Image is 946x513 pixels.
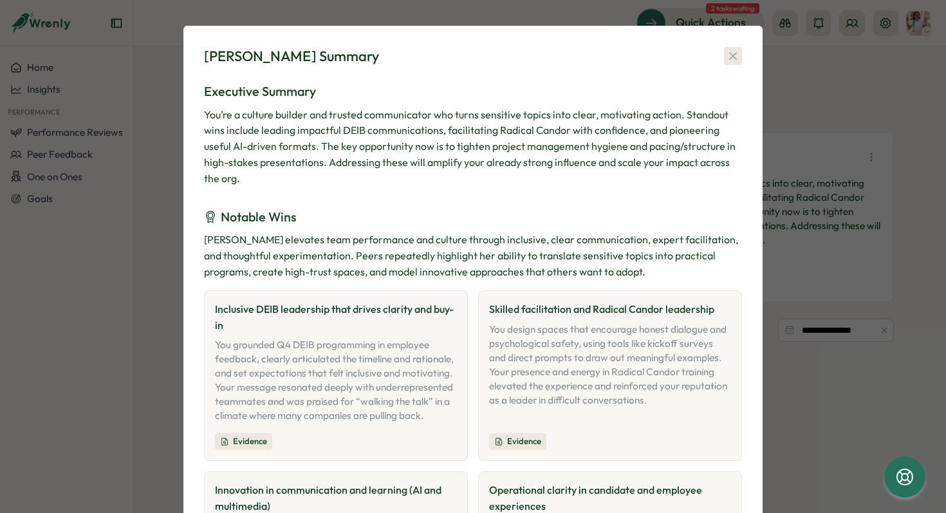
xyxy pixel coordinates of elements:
[204,46,379,66] div: [PERSON_NAME] Summary
[489,433,546,450] div: Evidence
[204,82,742,102] h3: Executive Summary
[204,107,742,187] div: You’re a culture builder and trusted communicator who turns sensitive topics into clear, motivati...
[489,301,731,317] h4: Skilled facilitation and Radical Candor leadership
[215,338,457,423] div: You grounded Q4 DEIB programming in employee feedback, clearly articulated the timeline and ratio...
[221,207,297,227] h3: Notable Wins
[204,232,742,279] div: [PERSON_NAME] elevates team performance and culture through inclusive, clear communication, exper...
[215,433,272,450] div: Evidence
[489,322,731,407] div: You design spaces that encourage honest dialogue and psychological safety, using tools like kicko...
[215,301,457,333] h4: Inclusive DEIB leadership that drives clarity and buy-in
